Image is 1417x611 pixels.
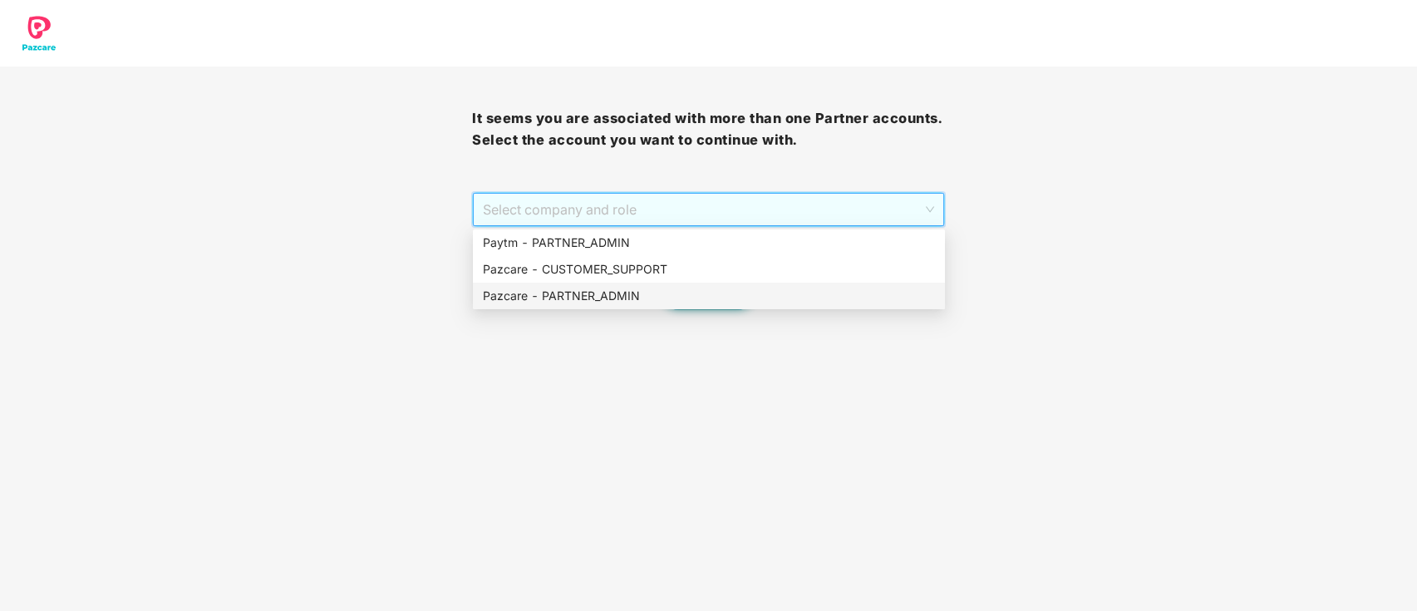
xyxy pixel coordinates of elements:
h3: It seems you are associated with more than one Partner accounts. Select the account you want to c... [472,108,944,150]
div: Pazcare - PARTNER_ADMIN [483,287,935,305]
div: Paytm - PARTNER_ADMIN [473,229,945,256]
div: Paytm - PARTNER_ADMIN [483,234,935,252]
div: Pazcare - CUSTOMER_SUPPORT [473,256,945,283]
span: Select company and role [483,194,933,225]
div: Pazcare - PARTNER_ADMIN [473,283,945,309]
div: Pazcare - CUSTOMER_SUPPORT [483,260,935,278]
